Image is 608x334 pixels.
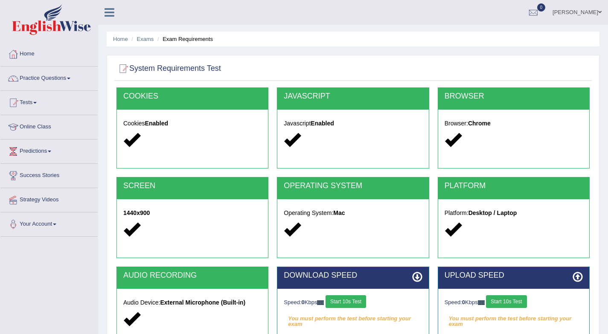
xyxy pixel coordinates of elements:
[445,182,583,190] h2: PLATFORM
[468,120,491,127] strong: Chrome
[0,139,98,161] a: Predictions
[326,295,366,308] button: Start 10s Test
[123,299,262,306] h5: Audio Device:
[123,92,262,101] h2: COOKIES
[445,120,583,127] h5: Browser:
[478,300,485,305] img: ajax-loader-fb-connection.gif
[0,115,98,137] a: Online Class
[317,300,324,305] img: ajax-loader-fb-connection.gif
[0,188,98,209] a: Strategy Videos
[137,36,154,42] a: Exams
[284,92,422,101] h2: JAVASCRIPT
[445,92,583,101] h2: BROWSER
[462,299,465,305] strong: 0
[445,295,583,310] div: Speed: Kbps
[445,271,583,280] h2: UPLOAD SPEED
[311,120,334,127] strong: Enabled
[123,209,150,216] strong: 1440x900
[445,210,583,216] h5: Platform:
[145,120,168,127] strong: Enabled
[0,67,98,88] a: Practice Questions
[284,120,422,127] h5: Javascript
[160,299,245,306] strong: External Microphone (Built-in)
[123,271,262,280] h2: AUDIO RECORDING
[284,182,422,190] h2: OPERATING SYSTEM
[123,120,262,127] h5: Cookies
[0,212,98,234] a: Your Account
[155,35,213,43] li: Exam Requirements
[486,295,527,308] button: Start 10s Test
[468,209,517,216] strong: Desktop / Laptop
[113,36,128,42] a: Home
[302,299,305,305] strong: 0
[0,42,98,64] a: Home
[284,295,422,310] div: Speed: Kbps
[0,164,98,185] a: Success Stories
[284,271,422,280] h2: DOWNLOAD SPEED
[537,3,546,12] span: 0
[116,62,221,75] h2: System Requirements Test
[333,209,345,216] strong: Mac
[284,210,422,216] h5: Operating System:
[123,182,262,190] h2: SCREEN
[445,312,583,325] em: You must perform the test before starting your exam
[0,91,98,112] a: Tests
[284,312,422,325] em: You must perform the test before starting your exam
